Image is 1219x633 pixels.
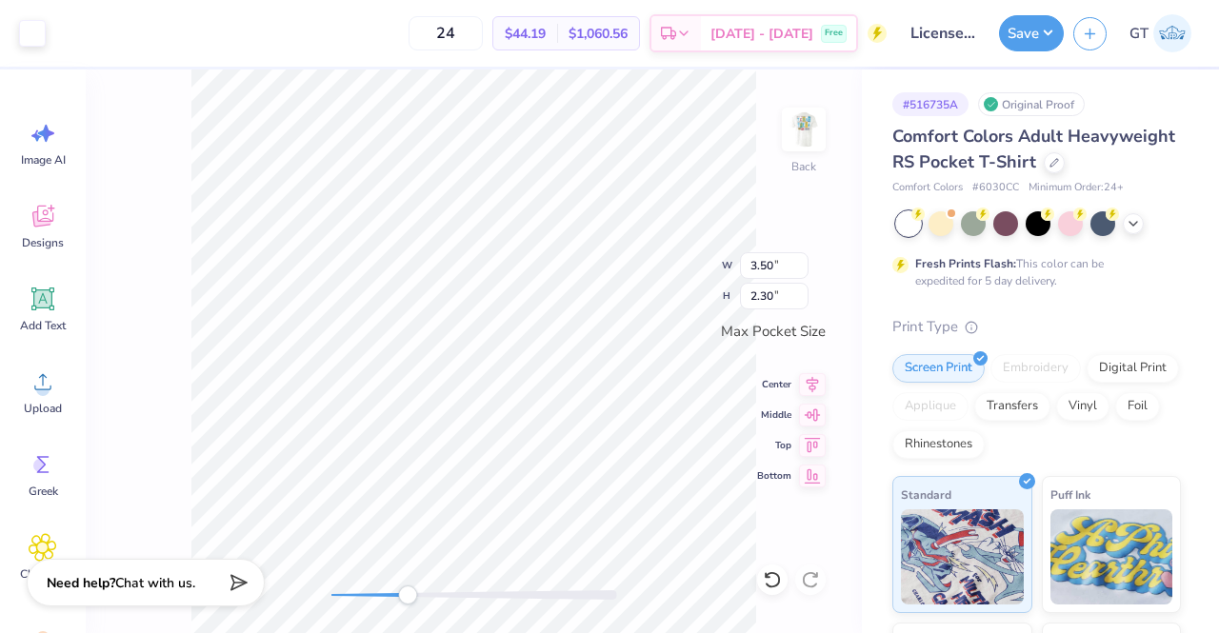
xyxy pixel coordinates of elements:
[974,392,1050,421] div: Transfers
[757,438,791,453] span: Top
[757,377,791,392] span: Center
[757,468,791,484] span: Bottom
[11,566,74,597] span: Clipart & logos
[785,110,823,148] img: Back
[1029,180,1124,196] span: Minimum Order: 24 +
[398,585,417,604] div: Accessibility label
[892,354,985,383] div: Screen Print
[990,354,1081,383] div: Embroidery
[21,152,66,168] span: Image AI
[1050,509,1173,604] img: Puff Ink
[1056,392,1109,421] div: Vinyl
[892,430,985,459] div: Rhinestones
[1115,392,1160,421] div: Foil
[892,392,969,421] div: Applique
[29,484,58,499] span: Greek
[892,180,963,196] span: Comfort Colors
[892,316,1181,338] div: Print Type
[1153,14,1191,52] img: Gayathree Thangaraj
[20,318,66,333] span: Add Text
[915,256,1016,271] strong: Fresh Prints Flash:
[47,574,115,592] strong: Need help?
[825,27,843,40] span: Free
[791,158,816,175] div: Back
[972,180,1019,196] span: # 6030CC
[1087,354,1179,383] div: Digital Print
[901,509,1024,604] img: Standard
[757,407,791,423] span: Middle
[1050,485,1090,504] span: Puff Ink
[505,24,546,44] span: $44.19
[569,24,628,44] span: $1,060.56
[22,235,64,250] span: Designs
[896,14,989,52] input: Untitled Design
[1121,14,1200,52] a: GT
[892,92,969,116] div: # 516735A
[978,92,1085,116] div: Original Proof
[999,15,1064,51] button: Save
[892,125,1175,173] span: Comfort Colors Adult Heavyweight RS Pocket T-Shirt
[901,485,951,504] span: Standard
[710,24,813,44] span: [DATE] - [DATE]
[24,401,62,416] span: Upload
[115,574,195,592] span: Chat with us.
[915,255,1149,289] div: This color can be expedited for 5 day delivery.
[409,16,483,50] input: – –
[1129,23,1149,45] span: GT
